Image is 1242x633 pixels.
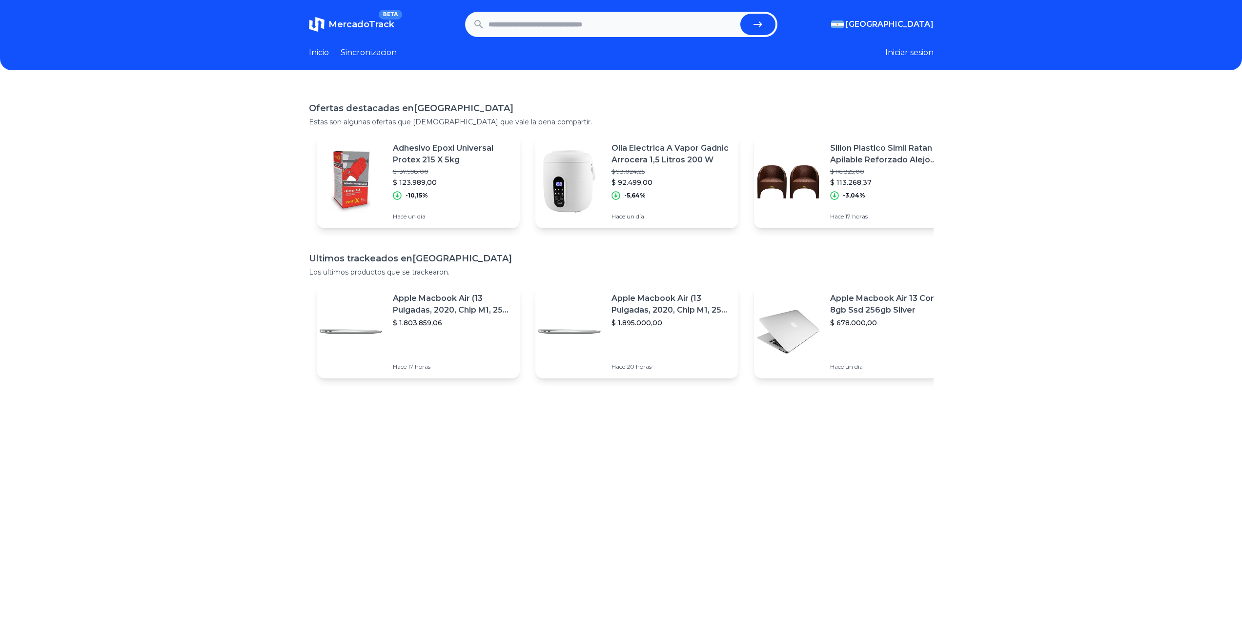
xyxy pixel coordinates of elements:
button: [GEOGRAPHIC_DATA] [831,19,934,30]
img: Featured image [535,147,604,216]
p: -5,64% [624,192,646,199]
img: Featured image [317,147,385,216]
p: -3,04% [843,192,865,199]
p: $ 113.268,37 [830,178,949,187]
h1: Ultimos trackeados en [GEOGRAPHIC_DATA] [309,252,934,265]
p: $ 1.895.000,00 [611,318,731,328]
span: BETA [379,10,402,20]
span: MercadoTrack [328,19,394,30]
img: Featured image [317,297,385,366]
button: Iniciar sesion [885,47,934,59]
p: Olla Electrica A Vapor Gadnic Arrocera 1,5 Litros 200 W [611,142,731,166]
a: Featured imageApple Macbook Air (13 Pulgadas, 2020, Chip M1, 256 Gb De Ssd, 8 Gb De Ram) - Plata$... [535,285,738,378]
p: Estas son algunas ofertas que [DEMOGRAPHIC_DATA] que vale la pena compartir. [309,117,934,127]
a: Inicio [309,47,329,59]
p: Sillon Plastico Simil Ratan Apilable Reforzado Alejo Pack 2 [830,142,949,166]
a: Featured imageApple Macbook Air (13 Pulgadas, 2020, Chip M1, 256 Gb De Ssd, 8 Gb De Ram) - Plata$... [317,285,520,378]
img: Featured image [754,297,822,366]
p: Los ultimos productos que se trackearon. [309,267,934,277]
img: Featured image [754,147,822,216]
p: Hace un día [830,363,949,371]
img: MercadoTrack [309,17,325,32]
span: [GEOGRAPHIC_DATA] [846,19,934,30]
p: Apple Macbook Air (13 Pulgadas, 2020, Chip M1, 256 Gb De Ssd, 8 Gb De Ram) - Plata [611,293,731,316]
p: Apple Macbook Air 13 Core I5 8gb Ssd 256gb Silver [830,293,949,316]
h1: Ofertas destacadas en [GEOGRAPHIC_DATA] [309,101,934,115]
img: Argentina [831,20,844,28]
p: Hace un día [393,213,512,220]
p: $ 92.499,00 [611,178,731,187]
p: $ 137.998,00 [393,168,512,176]
p: $ 678.000,00 [830,318,949,328]
p: Hace 17 horas [393,363,512,371]
a: Featured imageApple Macbook Air 13 Core I5 8gb Ssd 256gb Silver$ 678.000,00Hace un día [754,285,957,378]
p: Hace 20 horas [611,363,731,371]
a: Featured imageSillon Plastico Simil Ratan Apilable Reforzado Alejo Pack 2$ 116.825,00$ 113.268,37... [754,135,957,228]
p: $ 116.825,00 [830,168,949,176]
p: -10,15% [406,192,428,199]
p: $ 1.803.859,06 [393,318,512,328]
a: Featured imageOlla Electrica A Vapor Gadnic Arrocera 1,5 Litros 200 W$ 98.024,25$ 92.499,00-5,64%... [535,135,738,228]
p: $ 98.024,25 [611,168,731,176]
p: Hace un día [611,213,731,220]
p: Apple Macbook Air (13 Pulgadas, 2020, Chip M1, 256 Gb De Ssd, 8 Gb De Ram) - Plata [393,293,512,316]
a: Sincronizacion [341,47,397,59]
a: MercadoTrackBETA [309,17,394,32]
a: Featured imageAdhesivo Epoxi Universal Protex 215 X 5kg$ 137.998,00$ 123.989,00-10,15%Hace un día [317,135,520,228]
img: Featured image [535,297,604,366]
p: Hace 17 horas [830,213,949,220]
p: Adhesivo Epoxi Universal Protex 215 X 5kg [393,142,512,166]
p: $ 123.989,00 [393,178,512,187]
